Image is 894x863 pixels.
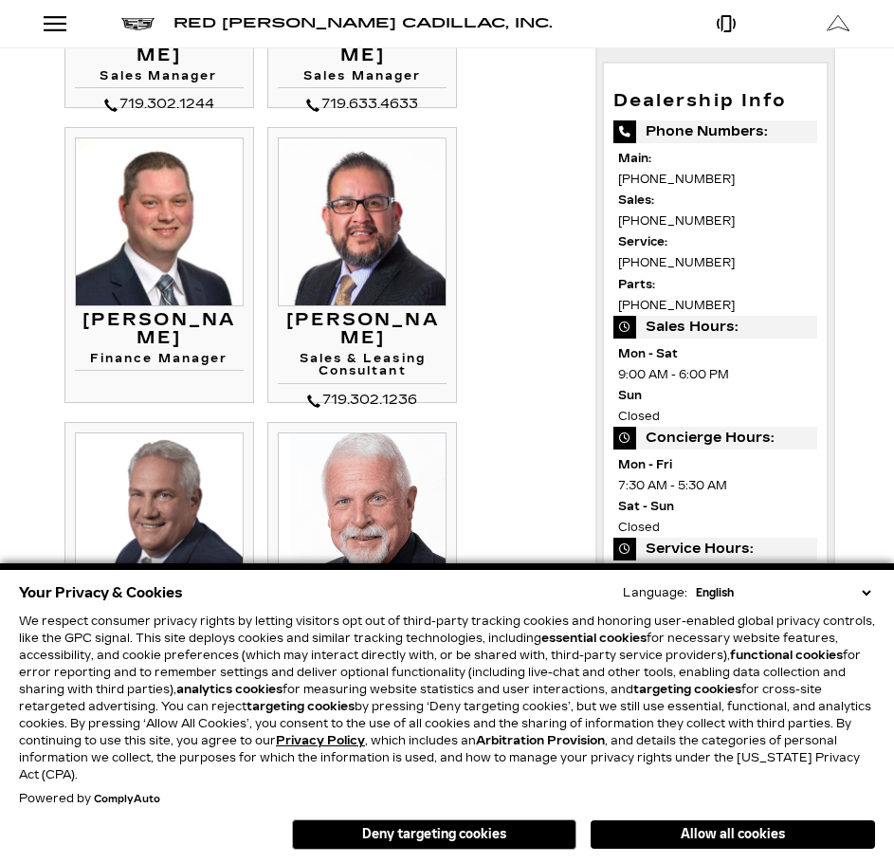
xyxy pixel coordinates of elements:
a: Red [PERSON_NAME] Cadillac, Inc. [173,10,553,37]
span: Closed [618,406,812,427]
a: [PHONE_NUMBER] [618,299,735,312]
strong: targeting cookies [246,700,355,713]
span: Your Privacy & Cookies [19,579,183,606]
h4: Sales & Leasing Consultant [278,353,447,383]
select: Language Select [691,584,875,601]
strong: analytics cookies [176,683,283,696]
h3: [PERSON_NAME] [278,311,447,349]
span: Concierge Hours: [613,427,817,450]
div: Powered by [19,793,160,805]
div: 719.633.4633 [278,93,447,116]
img: Gil Archuleta [278,138,447,306]
strong: targeting cookies [633,683,741,696]
div: 719.302.1244 [75,93,244,116]
a: Cadillac logo [121,10,155,37]
span: Red [PERSON_NAME] Cadillac, Inc. [173,15,553,31]
span: Sat - Sun [618,496,812,517]
button: Allow all cookies [591,820,875,849]
a: [PHONE_NUMBER] [618,173,735,186]
p: We respect consumer privacy rights by letting visitors opt out of third-party tracking cookies an... [19,613,875,783]
span: Parts: [618,274,812,295]
strong: Arbitration Provision [476,734,605,747]
span: Sun [618,385,812,406]
h3: Dealership Info [613,92,817,111]
span: Main: [618,148,812,169]
span: Mon - Sat [618,343,812,364]
span: Service: [618,231,812,252]
img: Ryan Gainer [75,138,244,306]
button: Deny targeting cookies [292,819,576,850]
div: Language: [623,587,687,598]
strong: functional cookies [730,649,843,662]
span: Sales Hours: [613,316,817,339]
img: Jim Williams [278,432,447,601]
span: Mon - Fri [618,454,812,475]
a: [PHONE_NUMBER] [618,256,735,269]
span: Sales: [618,190,812,211]
h4: Sales Manager [75,70,244,88]
a: Privacy Policy [276,734,365,747]
span: 9:00 AM - 6:00 PM [618,364,812,385]
img: Cadillac logo [121,18,155,30]
img: Bruce Bettke [75,432,244,601]
h3: [PERSON_NAME] [75,311,244,349]
span: 7:30 AM - 5:30 AM [618,475,812,496]
a: [PHONE_NUMBER] [618,214,735,228]
h4: Finance Manager [75,353,244,371]
div: 719.302.1236 [278,389,447,412]
strong: essential cookies [541,632,647,645]
span: Service Hours: [613,538,817,560]
a: ComplyAuto [94,794,160,805]
span: Phone Numbers: [613,120,817,143]
span: Closed [618,517,812,538]
h4: Sales Manager [278,70,447,88]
